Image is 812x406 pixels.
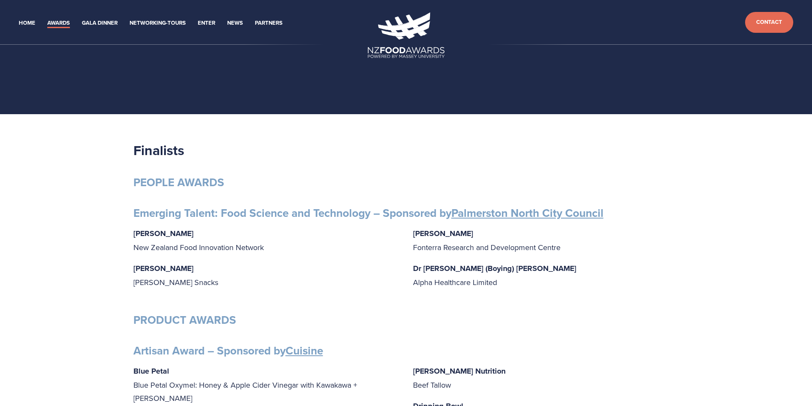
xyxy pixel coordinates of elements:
strong: PEOPLE AWARDS [133,174,224,190]
a: Enter [198,18,215,28]
a: Cuisine [286,343,323,359]
p: Beef Tallow [413,364,679,392]
strong: Artisan Award – Sponsored by [133,343,323,359]
a: Contact [745,12,793,33]
strong: [PERSON_NAME] Nutrition [413,366,506,377]
p: New Zealand Food Innovation Network [133,227,399,254]
a: Gala Dinner [82,18,118,28]
a: Partners [255,18,283,28]
a: Palmerston North City Council [451,205,604,221]
strong: [PERSON_NAME] [413,228,473,239]
a: Awards [47,18,70,28]
strong: Finalists [133,140,184,160]
a: Networking-Tours [130,18,186,28]
strong: Blue Petal [133,366,169,377]
strong: [PERSON_NAME] [133,263,194,274]
strong: Emerging Talent: Food Science and Technology – Sponsored by [133,205,604,221]
strong: [PERSON_NAME] [133,228,194,239]
a: Home [19,18,35,28]
p: Blue Petal Oxymel: Honey & Apple Cider Vinegar with Kawakawa + [PERSON_NAME] [133,364,399,405]
a: News [227,18,243,28]
strong: PRODUCT AWARDS [133,312,236,328]
p: [PERSON_NAME] Snacks [133,262,399,289]
strong: Dr [PERSON_NAME] (Boying) [PERSON_NAME] [413,263,576,274]
p: Fonterra Research and Development Centre [413,227,679,254]
p: Alpha Healthcare Limited [413,262,679,289]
